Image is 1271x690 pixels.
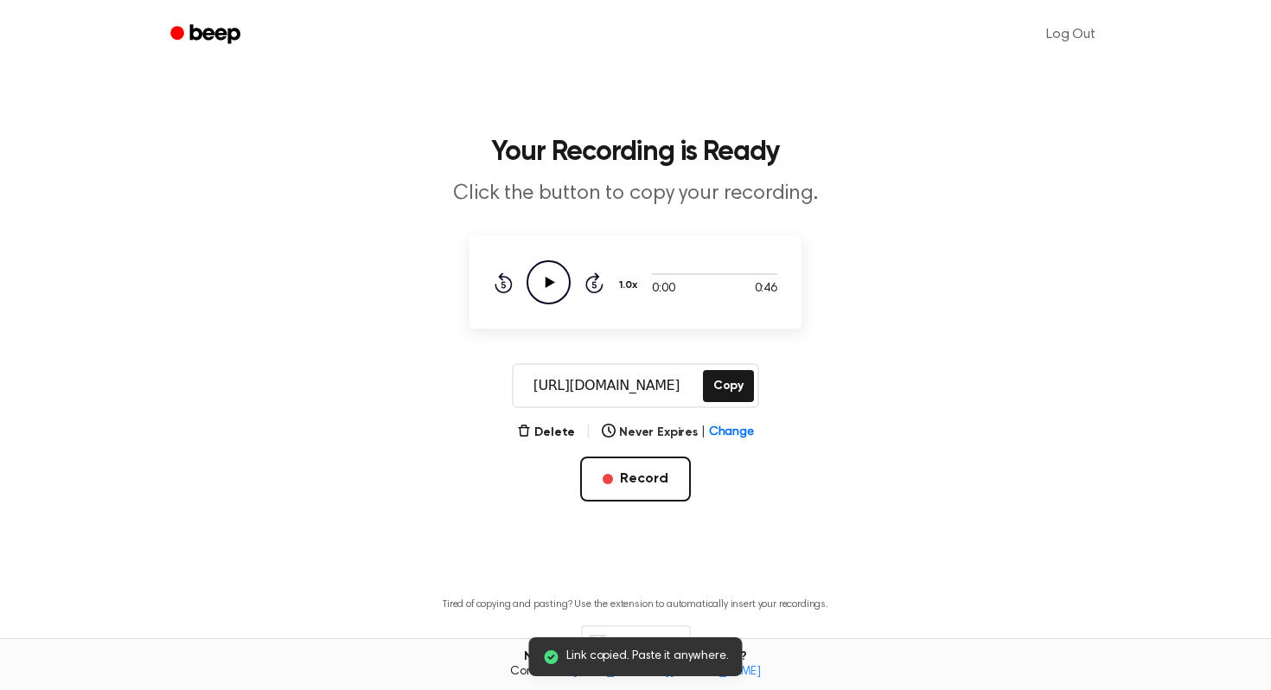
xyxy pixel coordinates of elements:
[585,422,591,443] span: |
[1029,14,1113,55] a: Log Out
[602,424,754,442] button: Never Expires|Change
[10,665,1261,680] span: Contact us
[703,370,754,402] button: Copy
[158,18,256,52] a: Beep
[517,424,575,442] button: Delete
[303,180,968,208] p: Click the button to copy your recording.
[443,598,828,611] p: Tired of copying and pasting? Use the extension to automatically insert your recordings.
[566,648,728,666] span: Link copied. Paste it anywhere.
[572,666,761,678] a: [EMAIL_ADDRESS][DOMAIN_NAME]
[701,424,706,442] span: |
[709,424,754,442] span: Change
[580,457,690,502] button: Record
[755,280,777,298] span: 0:46
[652,280,674,298] span: 0:00
[193,138,1078,166] h1: Your Recording is Ready
[617,271,643,300] button: 1.0x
